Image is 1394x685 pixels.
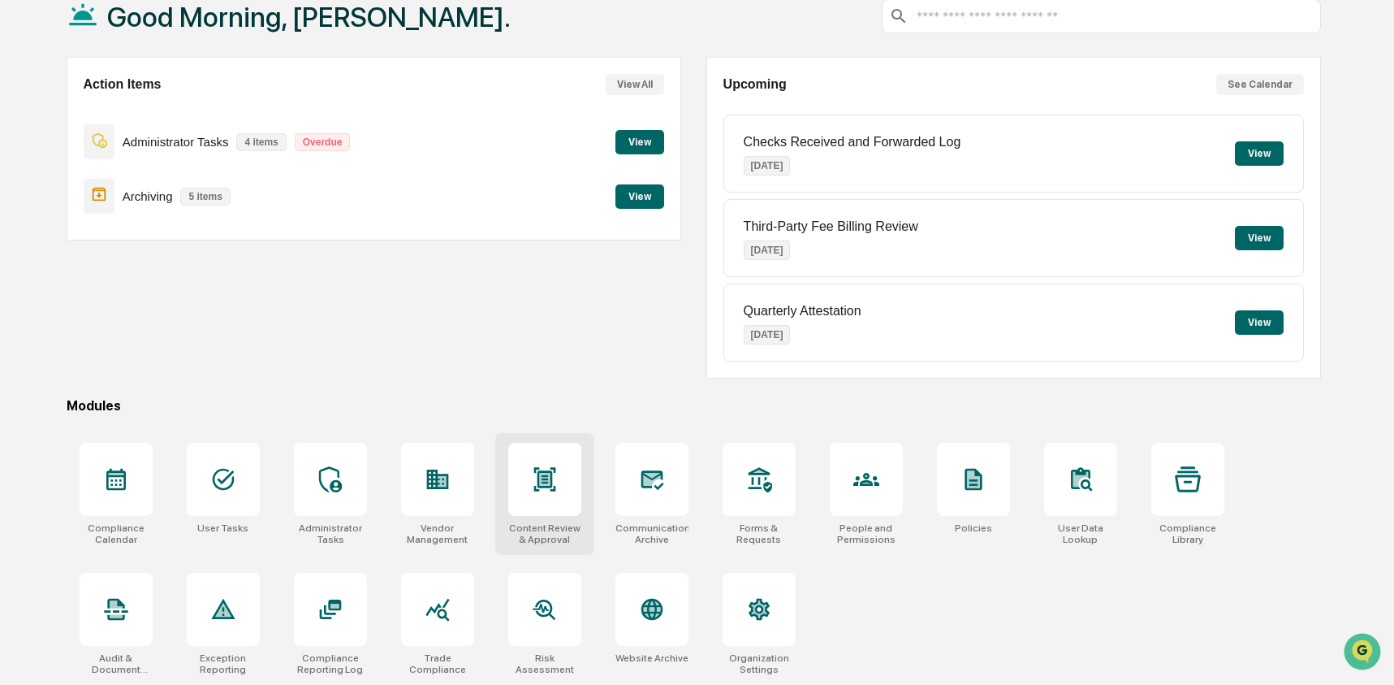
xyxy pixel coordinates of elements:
a: 🗄️Attestations [111,198,208,228]
button: View [615,130,664,154]
div: Organization Settings [723,652,796,675]
a: View [615,188,664,203]
p: [DATE] [744,325,791,345]
span: Data Lookup [32,236,102,252]
div: Policies [955,522,992,534]
div: Forms & Requests [723,522,796,545]
iframe: Open customer support [1342,631,1386,675]
span: Preclearance [32,205,105,221]
div: Audit & Document Logs [80,652,153,675]
h2: Upcoming [723,77,787,92]
div: User Data Lookup [1044,522,1117,545]
div: Compliance Reporting Log [294,652,367,675]
span: Attestations [134,205,201,221]
span: Pylon [162,275,196,288]
div: We're available if you need us! [55,141,205,154]
p: [DATE] [744,241,791,260]
div: Trade Compliance [401,652,474,675]
button: View [1235,310,1284,335]
p: 4 items [236,133,286,151]
div: Administrator Tasks [294,522,367,545]
button: View [615,184,664,209]
button: View [1235,226,1284,250]
div: Communications Archive [615,522,688,545]
p: Archiving [123,189,173,203]
p: How can we help? [16,34,296,60]
div: Exception Reporting [187,652,260,675]
button: See Calendar [1216,74,1304,95]
div: 🗄️ [118,206,131,219]
div: Risk Assessment [508,652,581,675]
a: Powered byPylon [114,275,196,288]
p: Third-Party Fee Billing Review [744,219,918,234]
img: 1746055101610-c473b297-6a78-478c-a979-82029cc54cd1 [16,124,45,154]
p: [DATE] [744,156,791,176]
div: Content Review & Approval [508,522,581,545]
button: View [1235,141,1284,166]
div: Compliance Library [1151,522,1224,545]
h2: Action Items [84,77,162,92]
div: Compliance Calendar [80,522,153,545]
div: Start new chat [55,124,266,141]
div: People and Permissions [830,522,903,545]
p: Checks Received and Forwarded Log [744,135,961,150]
a: 🔎Data Lookup [10,229,109,258]
a: View [615,133,664,149]
div: Modules [67,398,1321,414]
div: Vendor Management [401,522,474,545]
p: Overdue [295,133,351,151]
div: User Tasks [197,522,248,534]
div: 🖐️ [16,206,29,219]
h1: Good Morning, [PERSON_NAME]. [107,1,511,33]
button: Start new chat [276,129,296,149]
div: Website Archive [615,652,688,664]
a: 🖐️Preclearance [10,198,111,228]
p: 5 items [180,188,230,206]
div: 🔎 [16,237,29,250]
p: Administrator Tasks [123,135,229,149]
button: View All [606,74,664,95]
p: Quarterly Attestation [744,304,861,319]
